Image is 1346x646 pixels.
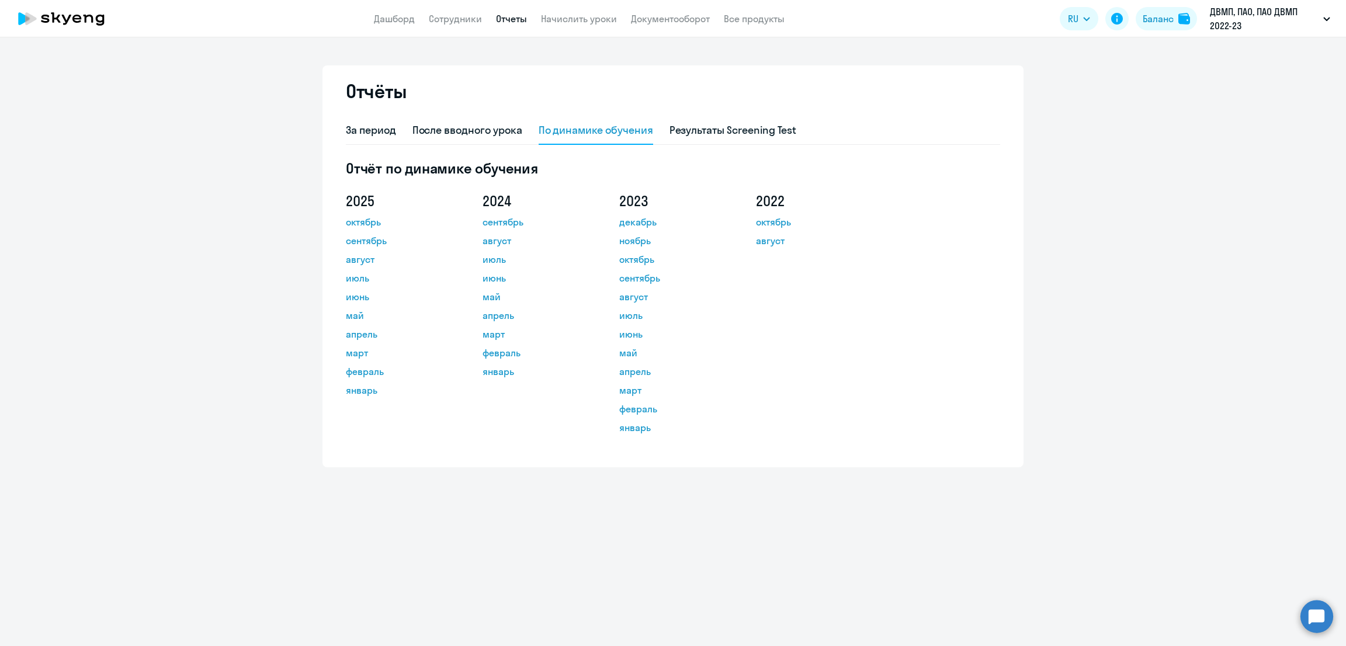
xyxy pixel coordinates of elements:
div: После вводного урока [412,123,522,138]
a: август [483,234,588,248]
a: февраль [346,364,451,378]
a: сентябрь [483,215,588,229]
button: RU [1060,7,1098,30]
a: август [346,252,451,266]
a: март [483,327,588,341]
a: апрель [619,364,724,378]
a: январь [346,383,451,397]
a: май [619,346,724,360]
a: Отчеты [496,13,527,25]
a: Все продукты [724,13,785,25]
a: апрель [483,308,588,322]
a: декабрь [619,215,724,229]
a: январь [483,364,588,378]
a: июнь [483,271,588,285]
div: Баланс [1143,12,1174,26]
a: январь [619,421,724,435]
a: октябрь [346,215,451,229]
a: октябрь [619,252,724,266]
a: июль [619,308,724,322]
a: август [619,290,724,304]
a: Дашборд [374,13,415,25]
div: За период [346,123,396,138]
span: RU [1068,12,1078,26]
a: март [346,346,451,360]
p: ДВМП, ПАО, ПАО ДВМП 2022-23 [1210,5,1319,33]
h5: 2023 [619,192,724,210]
a: февраль [483,346,588,360]
h5: 2024 [483,192,588,210]
button: ДВМП, ПАО, ПАО ДВМП 2022-23 [1204,5,1336,33]
button: Балансbalance [1136,7,1197,30]
h2: Отчёты [346,79,407,103]
h5: 2025 [346,192,451,210]
a: июнь [619,327,724,341]
h5: Отчёт по динамике обучения [346,159,1000,178]
a: Сотрудники [429,13,482,25]
a: сентябрь [346,234,451,248]
a: октябрь [756,215,861,229]
a: май [346,308,451,322]
a: июль [483,252,588,266]
a: Начислить уроки [541,13,617,25]
a: сентябрь [619,271,724,285]
a: март [619,383,724,397]
div: По динамике обучения [539,123,653,138]
img: balance [1178,13,1190,25]
a: февраль [619,402,724,416]
h5: 2022 [756,192,861,210]
a: апрель [346,327,451,341]
a: июнь [346,290,451,304]
a: июль [346,271,451,285]
a: Документооборот [631,13,710,25]
a: май [483,290,588,304]
a: ноябрь [619,234,724,248]
a: август [756,234,861,248]
div: Результаты Screening Test [669,123,797,138]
